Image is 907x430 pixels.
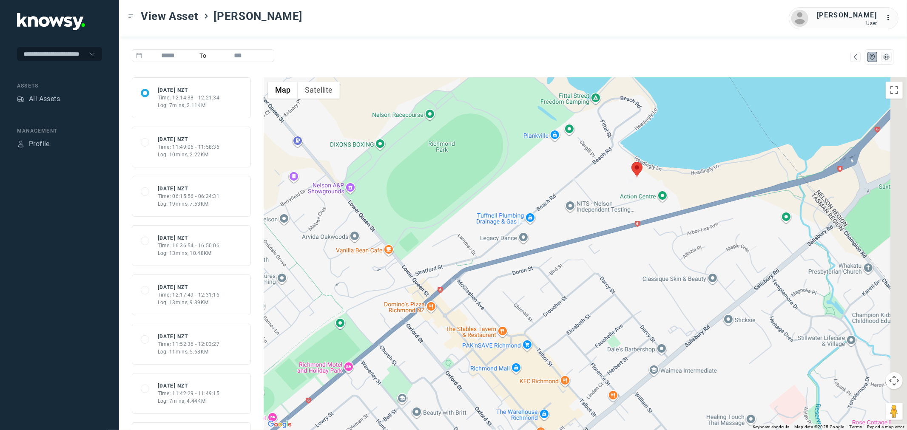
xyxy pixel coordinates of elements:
button: Map camera controls [886,372,903,389]
button: Keyboard shortcuts [753,424,789,430]
span: Map data ©2025 Google [794,424,844,429]
div: Time: 11:52:36 - 12:03:27 [158,340,220,348]
div: [DATE] NZT [158,234,220,242]
button: Show satellite imagery [298,82,340,99]
img: Google [266,419,294,430]
div: Profile [29,139,50,149]
button: Drag Pegman onto the map to open Street View [886,403,903,420]
a: Open this area in Google Maps (opens a new window) [266,419,294,430]
div: Log: 13mins, 10.48KM [158,249,220,257]
div: Assets [17,82,102,90]
div: > [203,13,210,20]
div: : [886,13,896,24]
div: Time: 06:15:56 - 06:34:31 [158,192,220,200]
img: avatar.png [791,10,808,27]
div: [DATE] NZT [158,185,220,192]
div: Log: 7mins, 4.44KM [158,397,220,405]
span: View Asset [141,8,199,24]
div: Toggle Menu [128,13,134,19]
button: Show street map [268,82,298,99]
div: Log: 13mins, 9.39KM [158,299,220,306]
div: Time: 11:42:29 - 11:49:15 [158,390,220,397]
div: User [817,20,877,26]
a: Terms (opens in new tab) [850,424,862,429]
div: Assets [17,95,25,103]
div: Time: 16:36:54 - 16:50:06 [158,242,220,249]
div: [DATE] NZT [158,333,220,340]
div: [DATE] NZT [158,283,220,291]
div: List [883,53,890,61]
div: [DATE] NZT [158,136,220,143]
div: Log: 10mins, 2.22KM [158,151,220,158]
a: Report a map error [867,424,904,429]
span: To [194,49,212,62]
button: Toggle fullscreen view [886,82,903,99]
div: Management [17,127,102,135]
a: AssetsAll Assets [17,94,60,104]
div: Time: 11:49:06 - 11:58:36 [158,143,220,151]
div: [DATE] NZT [158,382,220,390]
img: Application Logo [17,13,85,30]
div: Profile [17,140,25,148]
div: Map [852,53,859,61]
div: [DATE] NZT [158,86,220,94]
div: [PERSON_NAME] [817,10,877,20]
div: Log: 11mins, 5.68KM [158,348,220,356]
a: ProfileProfile [17,139,50,149]
span: [PERSON_NAME] [214,8,302,24]
div: Log: 7mins, 2.11KM [158,102,220,109]
div: Time: 12:17:49 - 12:31:16 [158,291,220,299]
div: Time: 12:14:38 - 12:21:34 [158,94,220,102]
tspan: ... [886,14,895,21]
div: All Assets [29,94,60,104]
div: Map [869,53,876,61]
div: Log: 19mins, 7.53KM [158,200,220,208]
div: : [886,13,896,23]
